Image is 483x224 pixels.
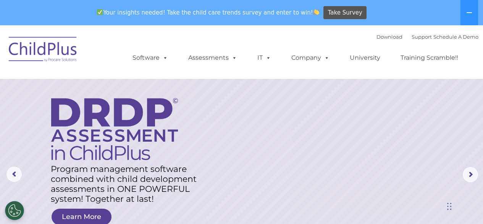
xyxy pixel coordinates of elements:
img: ChildPlus by Procare Solutions [5,31,81,70]
span: Take Survey [328,6,362,20]
iframe: Chat Widget [445,187,483,224]
font: | [376,34,478,40]
div: Drag [447,195,452,218]
a: Software [125,50,176,65]
a: Take Survey [323,6,367,20]
a: Assessments [181,50,245,65]
img: DRDP Assessment in ChildPlus [51,98,178,160]
rs-layer: Program management software combined with child development assessments in ONE POWERFUL system! T... [51,164,205,204]
span: Your insights needed! Take the child care trends survey and enter to win! [94,5,323,20]
img: 👏 [313,9,319,15]
button: Cookies Settings [5,201,24,220]
a: Download [376,34,402,40]
a: Training Scramble!! [393,50,466,65]
a: Schedule A Demo [433,34,478,40]
a: Support [412,34,432,40]
a: IT [250,50,279,65]
a: University [342,50,388,65]
a: Company [284,50,337,65]
img: ✅ [97,9,103,15]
